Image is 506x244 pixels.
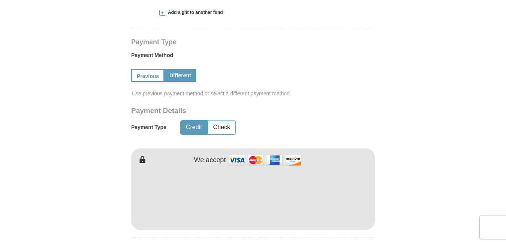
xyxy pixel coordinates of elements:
[165,9,223,16] span: Add a gift to another fund
[181,120,207,134] button: Credit
[131,51,375,63] label: Payment Method
[131,107,322,115] h3: Payment Details
[208,120,235,134] button: Check
[132,90,376,97] span: Use previous payment method or select a different payment method.
[228,152,302,168] img: credit cards accepted
[194,156,226,164] h4: We accept
[131,39,375,45] h4: Payment Type
[165,69,196,82] a: Different
[131,69,165,82] a: Previous
[131,124,166,131] h5: Payment Type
